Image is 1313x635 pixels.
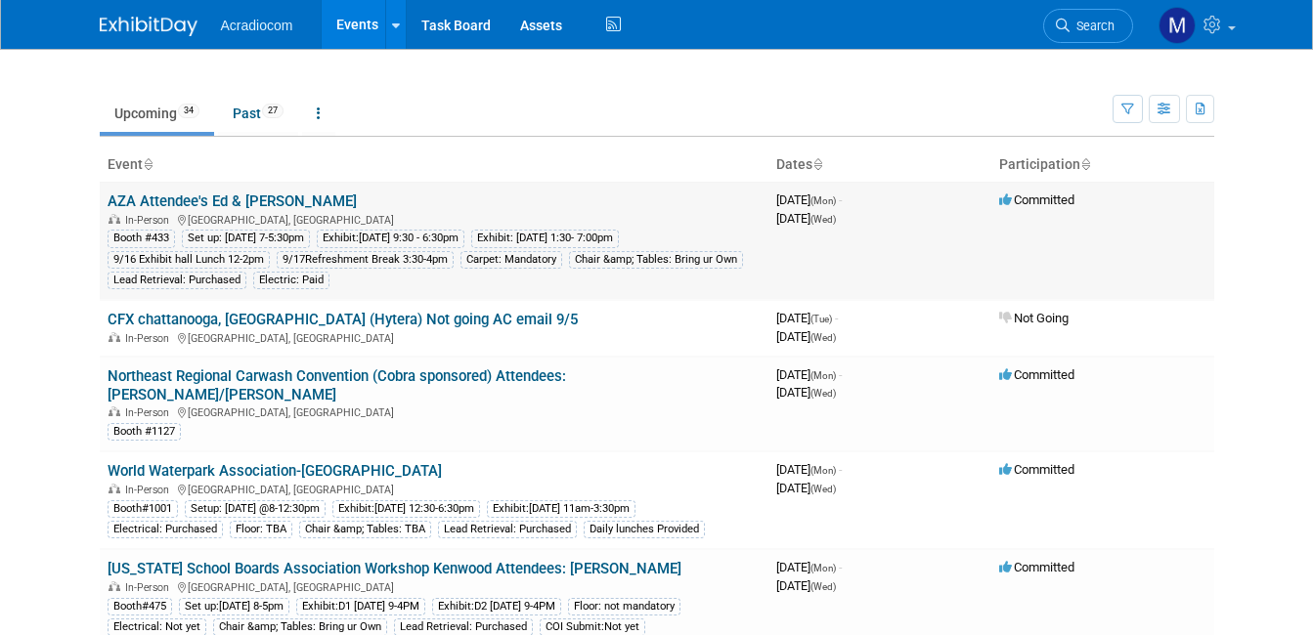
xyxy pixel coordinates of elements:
img: In-Person Event [109,214,120,224]
div: [GEOGRAPHIC_DATA], [GEOGRAPHIC_DATA] [108,211,761,227]
div: Exhibit:D2 [DATE] 9-4PM [432,598,561,615]
div: Booth#1001 [108,500,178,518]
span: Committed [999,560,1074,574]
a: World Waterpark Association-[GEOGRAPHIC_DATA] [108,462,442,480]
span: [DATE] [776,329,836,344]
div: Booth#475 [108,598,172,615]
span: (Tue) [810,314,832,324]
span: Search [1070,19,1115,33]
th: Participation [991,148,1214,182]
div: Lead Retrieval: Purchased [438,521,577,538]
span: [DATE] [776,311,838,325]
span: 27 [262,104,284,118]
img: In-Person Event [109,484,120,493]
span: (Wed) [810,484,836,494]
div: [GEOGRAPHIC_DATA], [GEOGRAPHIC_DATA] [108,481,761,496]
div: Exhibit:[DATE] 12:30-6:30pm [332,500,480,518]
span: In-Person [125,484,175,496]
img: ExhibitDay [100,17,197,36]
div: 9/17Refreshment Break 3:30-4pm [277,251,454,269]
a: Sort by Event Name [143,156,153,172]
div: Carpet: Mandatory [460,251,562,269]
a: Sort by Participation Type [1080,156,1090,172]
span: [DATE] [776,481,836,495]
span: In-Person [125,581,175,594]
div: Electric: Paid [253,272,329,289]
span: - [839,462,842,477]
img: In-Person Event [109,406,120,416]
div: Setup: [DATE] @8-12:30pm [185,500,326,518]
span: In-Person [125,332,175,345]
span: Committed [999,192,1074,207]
span: Committed [999,367,1074,382]
div: Chair &amp; Tables: Bring ur Own [569,251,743,269]
th: Dates [768,148,991,182]
span: (Mon) [810,370,836,381]
div: [GEOGRAPHIC_DATA], [GEOGRAPHIC_DATA] [108,403,761,419]
span: (Mon) [810,465,836,476]
span: (Mon) [810,563,836,573]
span: 34 [178,104,199,118]
div: Exhibit:[DATE] 11am-3:30pm [487,500,635,518]
a: Upcoming34 [100,95,214,132]
img: In-Person Event [109,332,120,342]
a: Past27 [218,95,298,132]
div: Floor: TBA [230,521,292,538]
span: (Wed) [810,332,836,343]
div: Set up: [DATE] 7-5:30pm [182,230,310,247]
div: Exhibit: [DATE] 1:30- 7:00pm [471,230,619,247]
div: Floor: not mandatory [568,598,680,615]
div: Exhibit:[DATE] 9:30 - 6:30pm [317,230,464,247]
span: Acradiocom [221,18,293,33]
th: Event [100,148,768,182]
div: Lead Retrieval: Purchased [108,272,246,289]
span: (Mon) [810,195,836,206]
a: AZA Attendee's Ed & [PERSON_NAME] [108,192,357,210]
div: Electrical: Purchased [108,521,223,538]
span: - [835,311,838,325]
div: Chair &amp; Tables: TBA [299,521,431,538]
span: (Wed) [810,214,836,225]
span: [DATE] [776,192,842,207]
div: Booth #1127 [108,423,181,441]
div: 9/16 Exhibit hall Lunch 12-2pm [108,251,270,269]
span: [DATE] [776,462,842,477]
div: [GEOGRAPHIC_DATA], [GEOGRAPHIC_DATA] [108,329,761,345]
span: In-Person [125,214,175,227]
span: Committed [999,462,1074,477]
span: (Wed) [810,581,836,592]
a: Search [1043,9,1133,43]
span: - [839,367,842,382]
a: [US_STATE] School Boards Association Workshop Kenwood Attendees: [PERSON_NAME] [108,560,681,577]
img: In-Person Event [109,581,120,591]
span: (Wed) [810,388,836,399]
a: Sort by Start Date [812,156,822,172]
span: [DATE] [776,211,836,226]
div: Booth #433 [108,230,175,247]
div: Set up:[DATE] 8-5pm [179,598,289,615]
img: Mike Pascuzzi [1159,7,1196,44]
span: - [839,192,842,207]
a: Northeast Regional Carwash Convention (Cobra sponsored) Attendees: [PERSON_NAME]/[PERSON_NAME] [108,367,566,403]
span: Not Going [999,311,1069,325]
span: In-Person [125,406,175,419]
span: [DATE] [776,385,836,400]
div: Daily lunches Provided [584,521,705,538]
div: [GEOGRAPHIC_DATA], [GEOGRAPHIC_DATA] [108,578,761,594]
div: Exhibit:D1 [DATE] 9-4PM [296,598,425,615]
a: CFX chattanooga, [GEOGRAPHIC_DATA] (Hytera) Not going AC email 9/5 [108,311,578,328]
span: [DATE] [776,560,842,574]
span: - [839,560,842,574]
span: [DATE] [776,578,836,593]
span: [DATE] [776,367,842,382]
